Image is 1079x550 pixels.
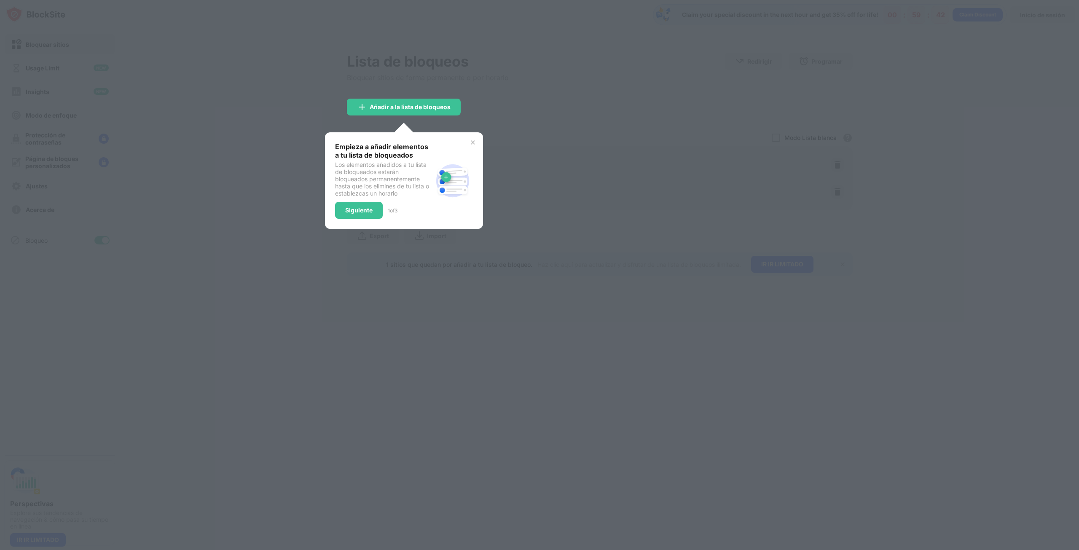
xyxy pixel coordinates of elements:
div: Añadir a la lista de bloqueos [370,104,451,110]
div: 1 of 3 [388,207,397,214]
div: Empieza a añadir elementos a tu lista de bloqueados [335,142,432,159]
div: Los elementos añadidos a tu lista de bloqueados estarán bloqueados permanentemente hasta que los ... [335,161,432,197]
div: Siguiente [345,207,373,214]
img: x-button.svg [470,139,476,146]
img: block-site.svg [432,161,473,201]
